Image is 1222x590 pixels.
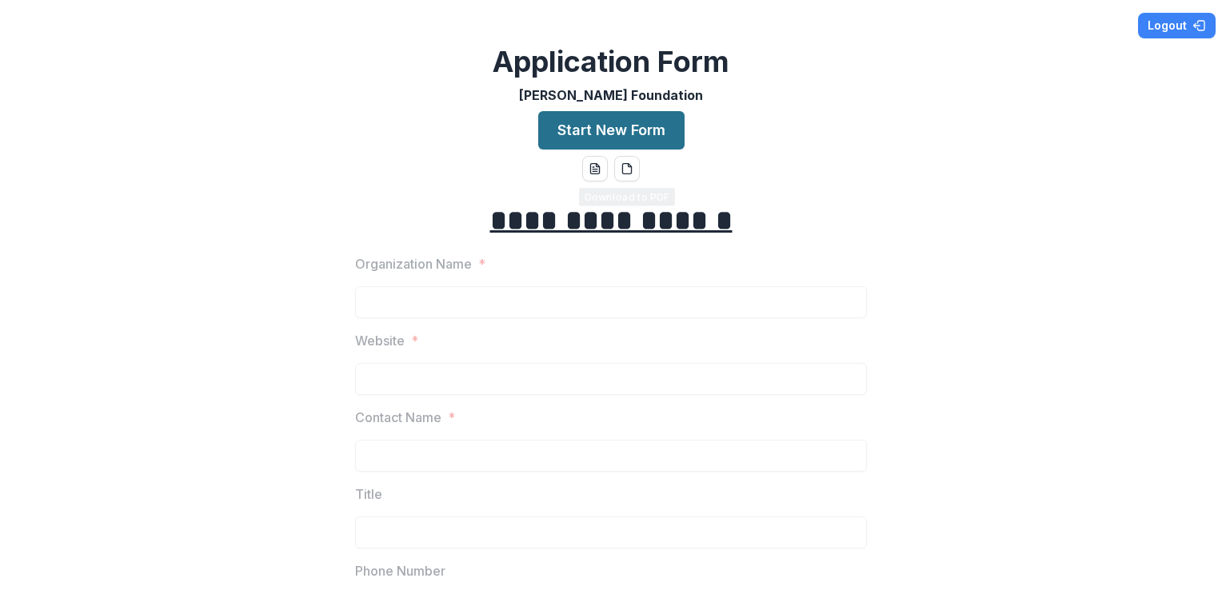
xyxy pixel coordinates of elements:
p: Organization Name [355,254,472,273]
h2: Application Form [493,45,729,79]
button: pdf-download [614,156,640,181]
p: [PERSON_NAME] Foundation [519,86,703,105]
p: Title [355,484,382,504]
button: Start New Form [538,111,685,149]
p: Website [355,331,405,350]
button: word-download [582,156,608,181]
p: Contact Name [355,408,441,427]
button: Logout [1138,13,1216,38]
p: Phone Number [355,561,445,580]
